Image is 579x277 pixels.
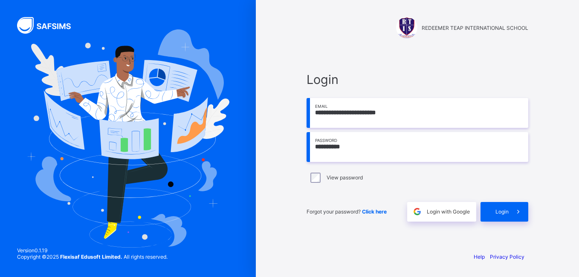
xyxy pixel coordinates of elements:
span: Login [495,208,509,215]
img: google.396cfc9801f0270233282035f929180a.svg [412,207,422,216]
span: Version 0.1.19 [17,247,168,254]
span: Login [307,72,528,87]
a: Help [474,254,485,260]
a: Privacy Policy [490,254,524,260]
a: Click here [362,208,387,215]
span: Copyright © 2025 All rights reserved. [17,254,168,260]
img: Hero Image [26,29,229,248]
span: REDEEMER TEAP INTERNATIONAL SCHOOL [422,25,528,31]
span: Forgot your password? [307,208,387,215]
span: Login with Google [427,208,470,215]
strong: Flexisaf Edusoft Limited. [60,254,122,260]
label: View password [327,174,363,181]
img: SAFSIMS Logo [17,17,81,34]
